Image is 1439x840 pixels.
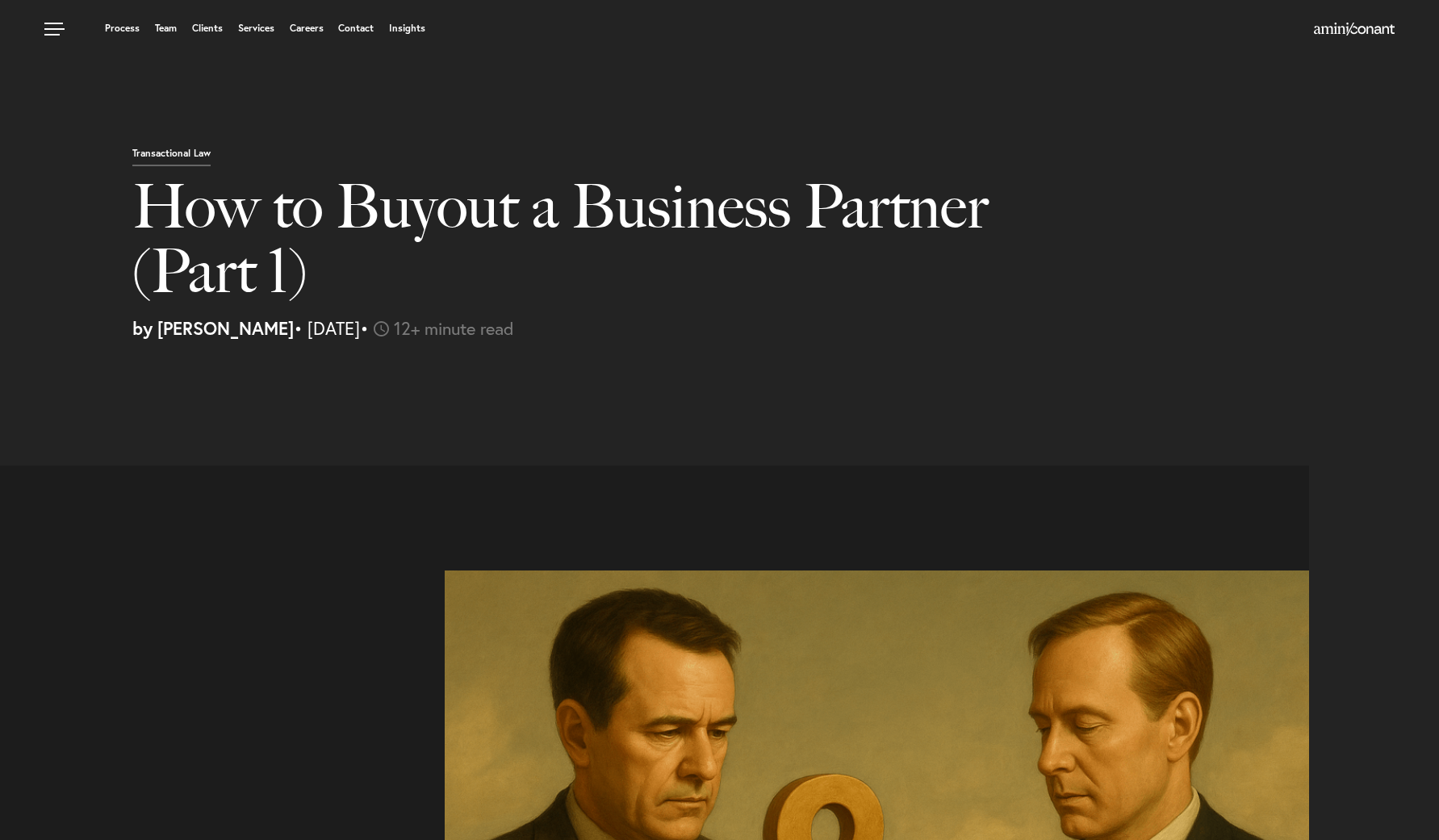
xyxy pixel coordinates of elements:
[192,23,223,33] a: Clients
[290,23,324,33] a: Careers
[155,23,177,33] a: Team
[1314,23,1395,36] img: Amini & Conant
[1314,23,1395,36] a: Home
[132,148,211,166] p: Transactional Law
[132,174,1039,320] h1: How to Buyout a Business Partner (Part 1)
[374,321,389,336] img: icon-time-light.svg
[238,23,274,33] a: Services
[105,23,140,33] a: Process
[338,23,374,33] a: Contact
[132,320,1427,337] p: • [DATE]
[394,316,514,340] span: 12+ minute read
[132,316,294,340] strong: by [PERSON_NAME]
[389,23,425,33] a: Insights
[360,316,369,340] span: •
